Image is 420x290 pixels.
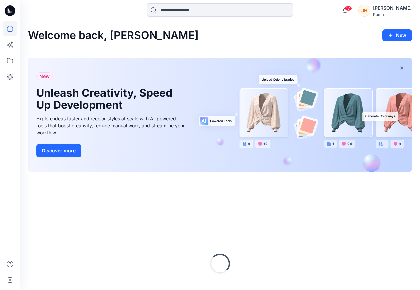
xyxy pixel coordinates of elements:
span: 17 [345,6,352,11]
button: Discover more [36,144,81,157]
span: New [39,72,50,80]
div: [PERSON_NAME] [373,4,412,12]
button: New [382,29,412,41]
div: Puma [373,12,412,17]
h1: Unleash Creativity, Speed Up Development [36,87,177,111]
a: Discover more [36,144,187,157]
div: Explore ideas faster and recolor styles at scale with AI-powered tools that boost creativity, red... [36,115,187,136]
h2: Welcome back, [PERSON_NAME] [28,29,199,42]
div: JH [358,5,370,17]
